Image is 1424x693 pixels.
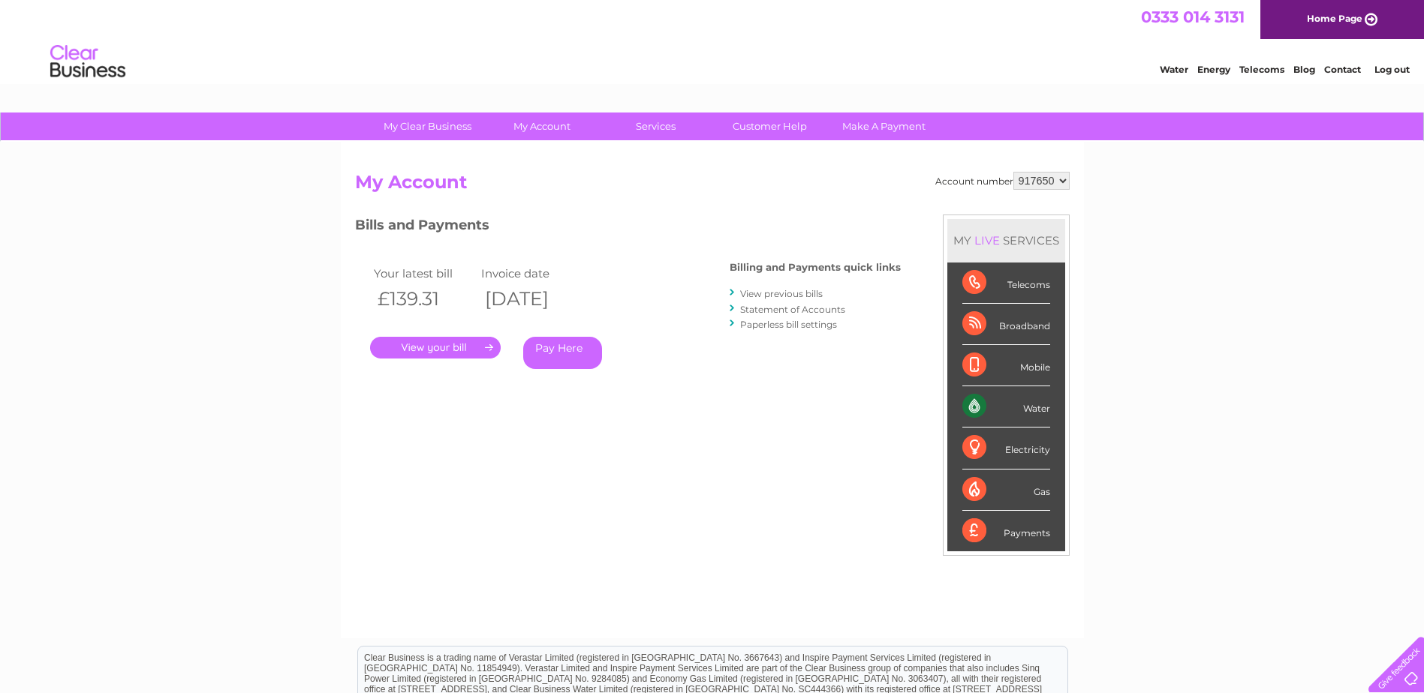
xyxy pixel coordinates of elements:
[1293,64,1315,75] a: Blog
[962,427,1050,469] div: Electricity
[1324,64,1361,75] a: Contact
[962,469,1050,511] div: Gas
[358,8,1067,73] div: Clear Business is a trading name of Verastar Limited (registered in [GEOGRAPHIC_DATA] No. 3667643...
[366,112,489,140] a: My Clear Business
[708,112,832,140] a: Customer Help
[822,112,946,140] a: Make A Payment
[480,112,604,140] a: My Account
[594,112,718,140] a: Services
[962,262,1050,304] div: Telecoms
[1374,64,1410,75] a: Log out
[962,386,1050,427] div: Water
[477,263,586,283] td: Invoice date
[971,233,1003,247] div: LIVE
[962,345,1050,386] div: Mobile
[370,283,478,314] th: £139.31
[355,172,1070,200] h2: My Account
[523,337,602,369] a: Pay Here
[740,319,837,330] a: Paperless bill settings
[1160,64,1188,75] a: Water
[370,337,501,358] a: .
[1141,7,1245,26] a: 0333 014 3131
[477,283,586,314] th: [DATE]
[1197,64,1230,75] a: Energy
[935,172,1070,190] div: Account number
[962,304,1050,345] div: Broadband
[740,288,823,299] a: View previous bills
[50,39,126,85] img: logo.png
[730,262,901,273] h4: Billing and Payments quick links
[355,214,901,241] h3: Bills and Payments
[370,263,478,283] td: Your latest bill
[1239,64,1284,75] a: Telecoms
[962,511,1050,551] div: Payments
[740,304,845,315] a: Statement of Accounts
[947,219,1065,262] div: MY SERVICES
